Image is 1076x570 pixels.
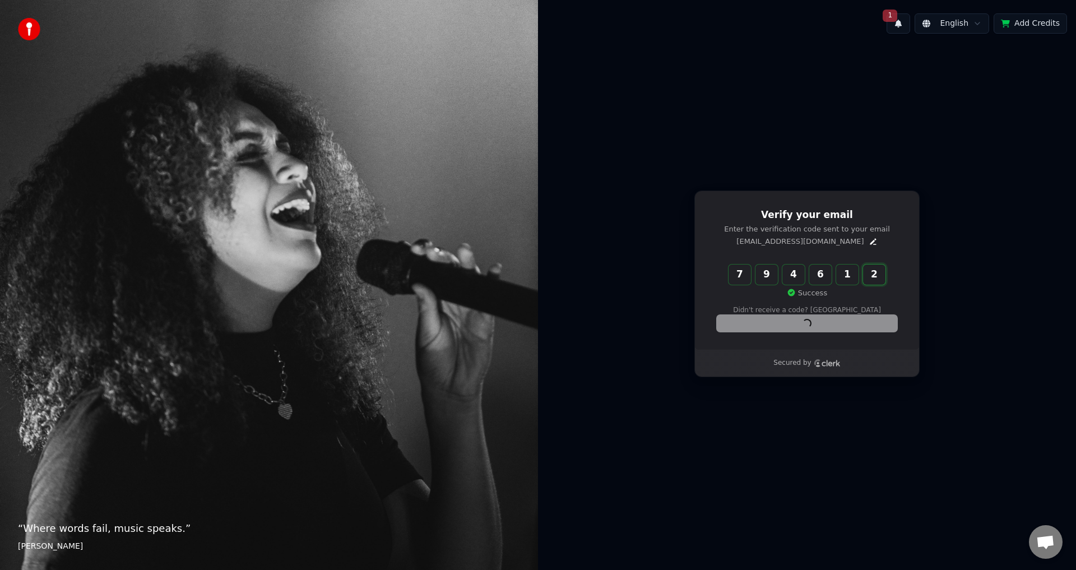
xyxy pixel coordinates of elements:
button: 1 [887,13,910,34]
div: Open chat [1029,525,1063,559]
img: youka [18,18,40,40]
p: Secured by [773,359,811,368]
button: Add Credits [994,13,1067,34]
footer: [PERSON_NAME] [18,541,520,552]
button: Edit [869,237,878,246]
p: “ Where words fail, music speaks. ” [18,521,520,536]
a: Clerk logo [814,359,841,367]
h1: Verify your email [717,208,897,222]
p: [EMAIL_ADDRESS][DOMAIN_NAME] [736,237,864,247]
input: Enter verification code [729,265,908,285]
p: Success [787,288,827,298]
span: 1 [883,10,897,22]
p: Enter the verification code sent to your email [717,224,897,234]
